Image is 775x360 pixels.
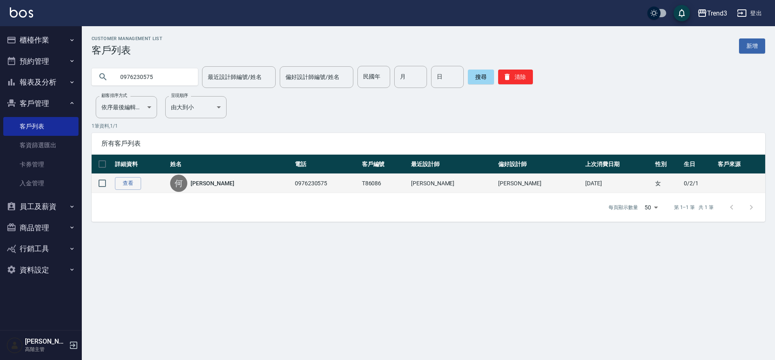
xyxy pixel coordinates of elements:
button: 登出 [734,6,765,21]
label: 呈現順序 [171,92,188,99]
th: 性別 [653,155,681,174]
button: 員工及薪資 [3,196,79,217]
button: 行銷工具 [3,238,79,259]
div: 50 [641,196,661,218]
td: [PERSON_NAME] [409,174,496,193]
img: Person [7,337,23,353]
td: 0976230575 [293,174,360,193]
h2: Customer Management List [92,36,162,41]
th: 偏好設計師 [496,155,583,174]
th: 客戶編號 [360,155,409,174]
div: 依序最後編輯時間 [96,96,157,118]
button: save [674,5,690,21]
span: 所有客戶列表 [101,139,755,148]
th: 詳細資料 [113,155,168,174]
p: 1 筆資料, 1 / 1 [92,122,765,130]
a: 入金管理 [3,174,79,193]
img: Logo [10,7,33,18]
a: 客資篩選匯出 [3,136,79,155]
button: 報表及分析 [3,72,79,93]
p: 第 1–1 筆 共 1 筆 [674,204,714,211]
th: 姓名 [168,155,292,174]
a: [PERSON_NAME] [191,179,234,187]
button: Trend3 [694,5,730,22]
td: [DATE] [583,174,653,193]
input: 搜尋關鍵字 [115,66,191,88]
p: 每頁顯示數量 [609,204,638,211]
a: 卡券管理 [3,155,79,174]
h5: [PERSON_NAME] [25,337,67,346]
th: 最近設計師 [409,155,496,174]
th: 電話 [293,155,360,174]
td: T86086 [360,174,409,193]
td: [PERSON_NAME] [496,174,583,193]
button: 搜尋 [468,70,494,84]
th: 客戶來源 [716,155,765,174]
td: 0/2/1 [682,174,716,193]
button: 商品管理 [3,217,79,239]
div: 由大到小 [165,96,227,118]
button: 櫃檯作業 [3,29,79,51]
button: 資料設定 [3,259,79,281]
a: 查看 [115,177,141,190]
button: 清除 [498,70,533,84]
label: 顧客排序方式 [101,92,127,99]
button: 預約管理 [3,51,79,72]
div: 何 [170,175,187,192]
div: Trend3 [707,8,727,18]
th: 上次消費日期 [583,155,653,174]
h3: 客戶列表 [92,45,162,56]
p: 高階主管 [25,346,67,353]
td: 女 [653,174,681,193]
button: 客戶管理 [3,93,79,114]
a: 新增 [739,38,765,54]
a: 客戶列表 [3,117,79,136]
th: 生日 [682,155,716,174]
